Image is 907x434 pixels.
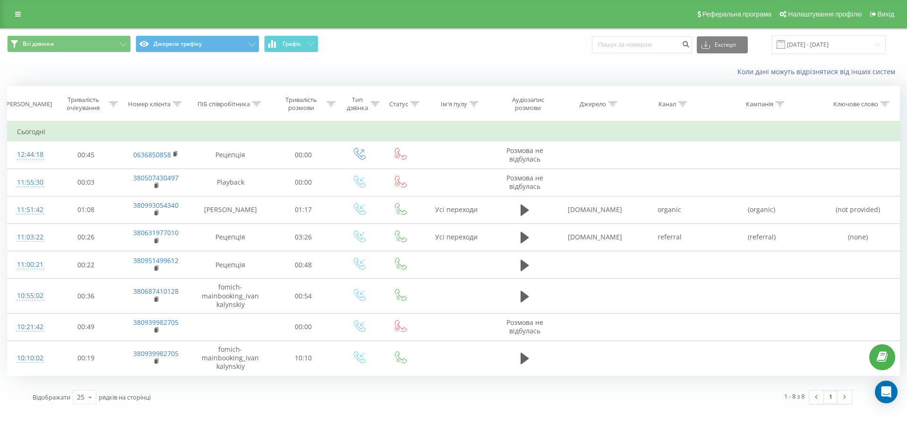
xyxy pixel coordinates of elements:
[558,196,632,223] td: [DOMAIN_NAME]
[784,391,804,401] div: 1 - 8 з 8
[878,10,894,18] span: Вихід
[133,228,179,237] a: 380631977010
[420,223,492,251] td: Усі переходи
[558,223,632,251] td: [DOMAIN_NAME]
[4,100,52,108] div: [PERSON_NAME]
[133,349,179,358] a: 380939982705
[346,96,368,112] div: Тип дзвінка
[51,313,120,340] td: 00:49
[746,100,773,108] div: Кампанія
[17,173,42,192] div: 11:55:30
[192,251,269,279] td: Рецепція
[192,341,269,376] td: fomich-mainbooking_ivankalynskiy
[51,279,120,314] td: 00:36
[136,35,259,52] button: Джерела трафіку
[269,341,338,376] td: 10:10
[17,318,42,336] div: 10:21:42
[506,318,543,335] span: Розмова не відбулась
[269,141,338,169] td: 00:00
[128,100,171,108] div: Номер клієнта
[51,169,120,196] td: 00:03
[23,40,54,48] span: Всі дзвінки
[500,96,556,112] div: Аудіозапис розмови
[659,100,676,108] div: Канал
[592,36,692,53] input: Пошук за номером
[817,196,899,223] td: (not provided)
[817,223,899,251] td: (none)
[633,196,707,223] td: organic
[17,287,42,305] div: 10:55:02
[833,100,878,108] div: Ключове слово
[33,393,70,401] span: Відображати
[192,223,269,251] td: Рецепція
[17,201,42,219] div: 11:51:42
[269,279,338,314] td: 00:54
[192,141,269,169] td: Рецепція
[77,392,85,402] div: 25
[192,196,269,223] td: [PERSON_NAME]
[8,122,900,141] td: Сьогодні
[269,313,338,340] td: 00:00
[51,251,120,279] td: 00:22
[737,67,900,76] a: Коли дані можуть відрізнятися вiд інших систем
[51,141,120,169] td: 00:45
[7,35,131,52] button: Всі дзвінки
[192,169,269,196] td: Playback
[269,251,338,279] td: 00:48
[441,100,467,108] div: Ім'я пулу
[17,349,42,367] div: 10:10:02
[506,173,543,191] span: Розмова не відбулась
[264,35,318,52] button: Графік
[697,36,748,53] button: Експорт
[51,341,120,376] td: 00:19
[60,96,107,112] div: Тривалість очікування
[133,150,171,159] a: 0636850858
[17,145,42,164] div: 12:44:18
[51,196,120,223] td: 01:08
[269,196,338,223] td: 01:17
[133,201,179,210] a: 380993054340
[133,256,179,265] a: 380951499612
[269,223,338,251] td: 03:26
[192,279,269,314] td: fomich-mainbooking_ivankalynskiy
[707,196,817,223] td: (organic)
[133,287,179,296] a: 380687410128
[389,100,408,108] div: Статус
[580,100,606,108] div: Джерело
[277,96,325,112] div: Тривалість розмови
[197,100,250,108] div: ПІБ співробітника
[707,223,817,251] td: (referral)
[420,196,492,223] td: Усі переходи
[506,146,543,163] span: Розмова не відбулась
[17,255,42,274] div: 11:00:21
[702,10,772,18] span: Реферальна програма
[875,381,898,403] div: Open Intercom Messenger
[99,393,151,401] span: рядків на сторінці
[282,41,301,47] span: Графік
[51,223,120,251] td: 00:26
[788,10,862,18] span: Налаштування профілю
[133,318,179,327] a: 380939982705
[823,391,838,404] a: 1
[633,223,707,251] td: referral
[133,173,179,182] a: 380507430497
[269,169,338,196] td: 00:00
[17,228,42,247] div: 11:03:22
